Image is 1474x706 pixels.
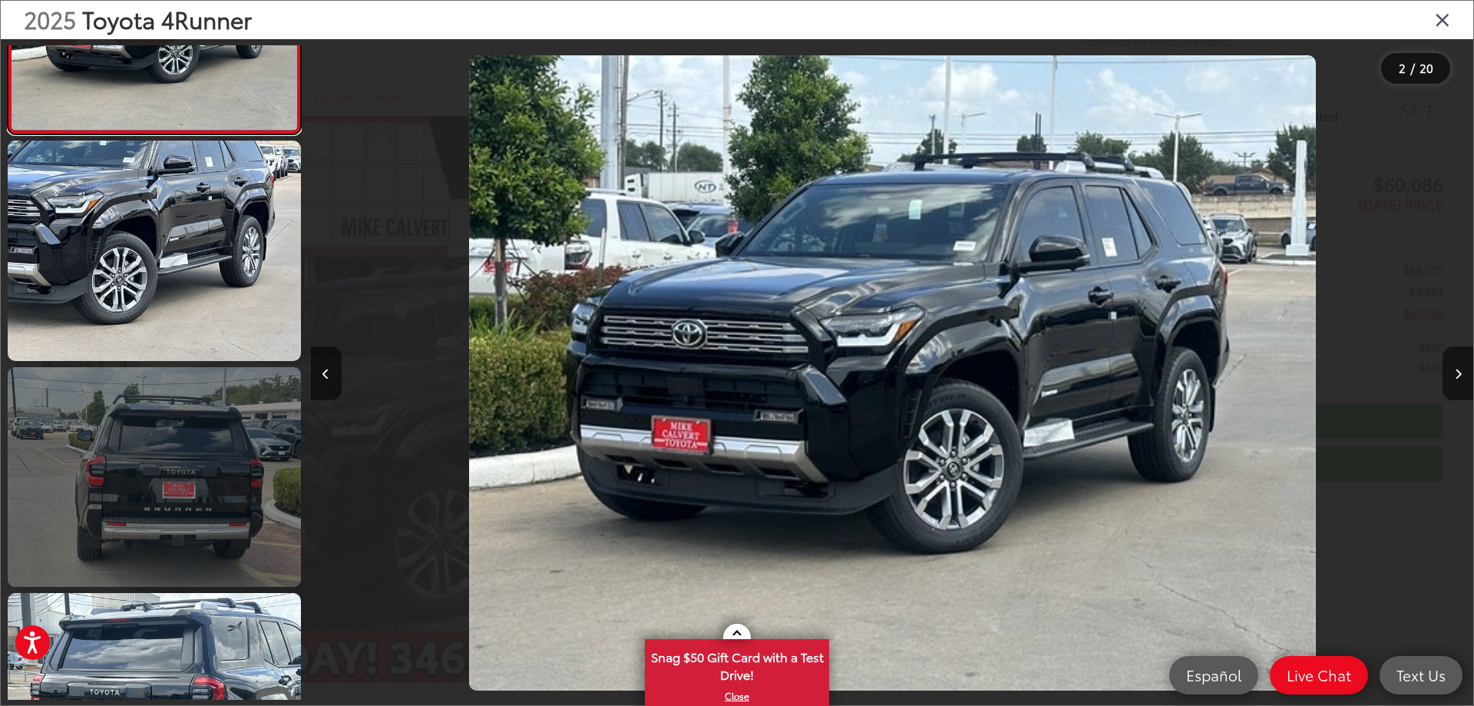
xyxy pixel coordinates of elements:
[1380,656,1462,694] a: Text Us
[646,641,828,688] span: Snag $50 Gift Card with a Test Drive!
[1270,656,1368,694] a: Live Chat
[1419,59,1433,76] span: 20
[1435,9,1450,29] i: Close gallery
[82,2,252,35] span: Toyota 4Runner
[1169,656,1258,694] a: Español
[1409,63,1416,74] span: /
[469,55,1316,691] img: 2025 Toyota 4Runner Limited
[311,346,342,400] button: Previous image
[1178,665,1249,684] span: Español
[311,55,1473,691] div: 2025 Toyota 4Runner Limited 1
[1279,665,1359,684] span: Live Chat
[5,139,303,363] img: 2025 Toyota 4Runner Limited
[24,2,76,35] span: 2025
[1399,59,1406,76] span: 2
[1389,665,1453,684] span: Text Us
[1443,346,1473,400] button: Next image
